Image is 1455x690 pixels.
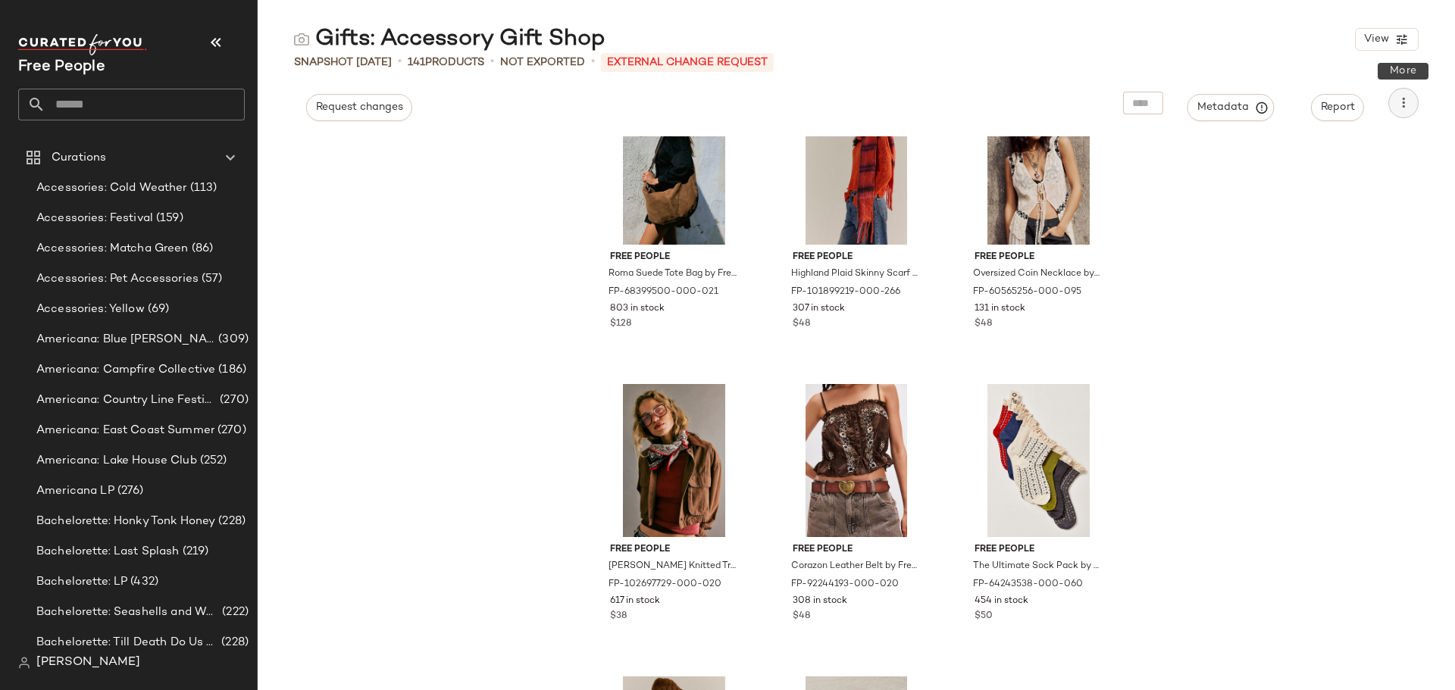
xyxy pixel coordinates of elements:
[187,180,217,197] span: (113)
[1311,94,1364,121] button: Report
[36,422,214,439] span: Americana: East Coast Summer
[975,251,1103,264] span: Free People
[975,543,1103,557] span: Free People
[1320,101,1355,114] span: Report
[609,267,737,281] span: Roma Suede Tote Bag by Free People in Brown
[18,657,30,669] img: svg%3e
[36,543,180,560] span: Bachelorette: Last Splash
[398,53,402,71] span: •
[791,578,899,592] span: FP-92244193-000-020
[610,251,738,264] span: Free People
[609,578,721,592] span: FP-102697729-000-020
[114,482,144,500] span: (276)
[791,286,900,299] span: FP-101899219-000-266
[781,384,933,537] img: 92244193_020_a
[189,240,214,258] span: (86)
[215,361,246,379] span: (186)
[197,452,227,470] span: (252)
[1197,101,1266,114] span: Metadata
[975,317,992,331] span: $48
[973,267,1101,281] span: Oversized Coin Necklace by Free People in Gold
[215,331,249,348] span: (309)
[36,573,127,591] span: Bachelorette: LP
[793,610,810,623] span: $48
[500,55,585,70] span: Not Exported
[36,452,197,470] span: Americana: Lake House Club
[18,59,105,75] span: Current Company Name
[36,301,145,318] span: Accessories: Yellow
[36,482,114,500] span: Americana LP
[306,94,412,121] button: Request changes
[973,286,1081,299] span: FP-60565256-000-095
[793,543,921,557] span: Free People
[793,302,845,316] span: 307 in stock
[973,578,1083,592] span: FP-64243538-000-060
[598,384,750,537] img: 102697729_020_h
[36,361,215,379] span: Americana: Campfire Collective
[791,267,919,281] span: Highland Plaid Skinny Scarf by Free People in Pink
[294,55,392,70] span: Snapshot [DATE]
[127,573,158,591] span: (432)
[36,240,189,258] span: Accessories: Matcha Green
[294,24,605,55] div: Gifts: Accessory Gift Shop
[219,604,249,621] span: (222)
[609,286,718,299] span: FP-68399500-000-021
[610,302,665,316] span: 803 in stock
[217,392,249,409] span: (270)
[962,384,1115,537] img: 64243538_060_f
[145,301,170,318] span: (69)
[215,513,246,530] span: (228)
[294,32,309,47] img: svg%3e
[1187,94,1275,121] button: Metadata
[218,634,249,651] span: (228)
[36,654,140,672] span: [PERSON_NAME]
[975,610,993,623] span: $50
[36,604,219,621] span: Bachelorette: Seashells and Wedding Bells
[36,210,153,227] span: Accessories: Festival
[1363,33,1389,45] span: View
[408,57,425,68] span: 141
[36,180,187,197] span: Accessories: Cold Weather
[153,210,183,227] span: (159)
[591,53,595,71] span: •
[975,595,1028,608] span: 454 in stock
[793,317,810,331] span: $48
[315,101,403,114] span: Request changes
[490,53,494,71] span: •
[610,595,660,608] span: 617 in stock
[793,251,921,264] span: Free People
[793,595,847,608] span: 308 in stock
[36,331,215,348] span: Americana: Blue [PERSON_NAME] Baby
[408,55,484,70] div: Products
[36,270,199,288] span: Accessories: Pet Accessories
[1355,28,1419,51] button: View
[36,634,218,651] span: Bachelorette: Till Death Do Us Party
[973,560,1101,573] span: The Ultimate Sock Pack by Free People
[180,543,209,560] span: (219)
[18,34,147,55] img: cfy_white_logo.C9jOOHJF.svg
[610,317,631,331] span: $128
[601,53,774,72] p: External Change Request
[52,149,106,167] span: Curations
[36,513,215,530] span: Bachelorette: Honky Tonk Honey
[975,302,1025,316] span: 131 in stock
[609,560,737,573] span: [PERSON_NAME] Knitted Triangle Bandana by Free People in Brown
[36,392,217,409] span: Americana: Country Line Festival
[214,422,246,439] span: (270)
[199,270,223,288] span: (57)
[610,610,627,623] span: $38
[610,543,738,557] span: Free People
[791,560,919,573] span: Corazon Leather Belt by Free People in Brown, Size: S-M/P-M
